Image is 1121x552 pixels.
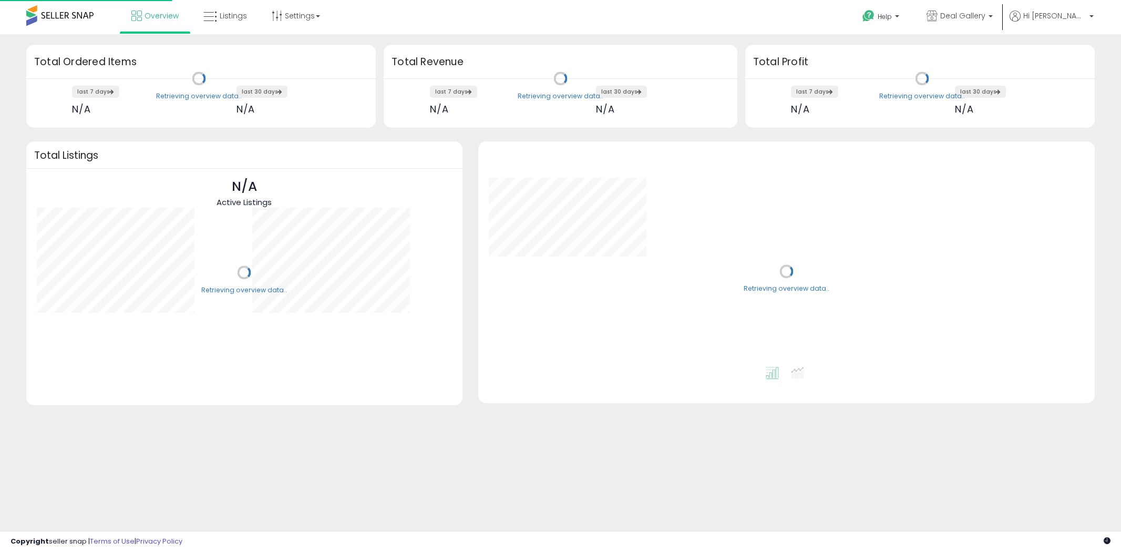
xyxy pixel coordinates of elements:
span: Help [878,12,892,21]
span: Hi [PERSON_NAME] [1023,11,1086,21]
span: Overview [145,11,179,21]
div: Retrieving overview data.. [518,91,603,101]
div: Retrieving overview data.. [879,91,965,101]
a: Help [854,2,910,34]
i: Get Help [862,9,875,23]
a: Hi [PERSON_NAME] [1010,11,1094,34]
div: Retrieving overview data.. [156,91,242,101]
div: Retrieving overview data.. [201,285,287,295]
div: Retrieving overview data.. [744,284,829,294]
span: Deal Gallery [940,11,985,21]
span: Listings [220,11,247,21]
